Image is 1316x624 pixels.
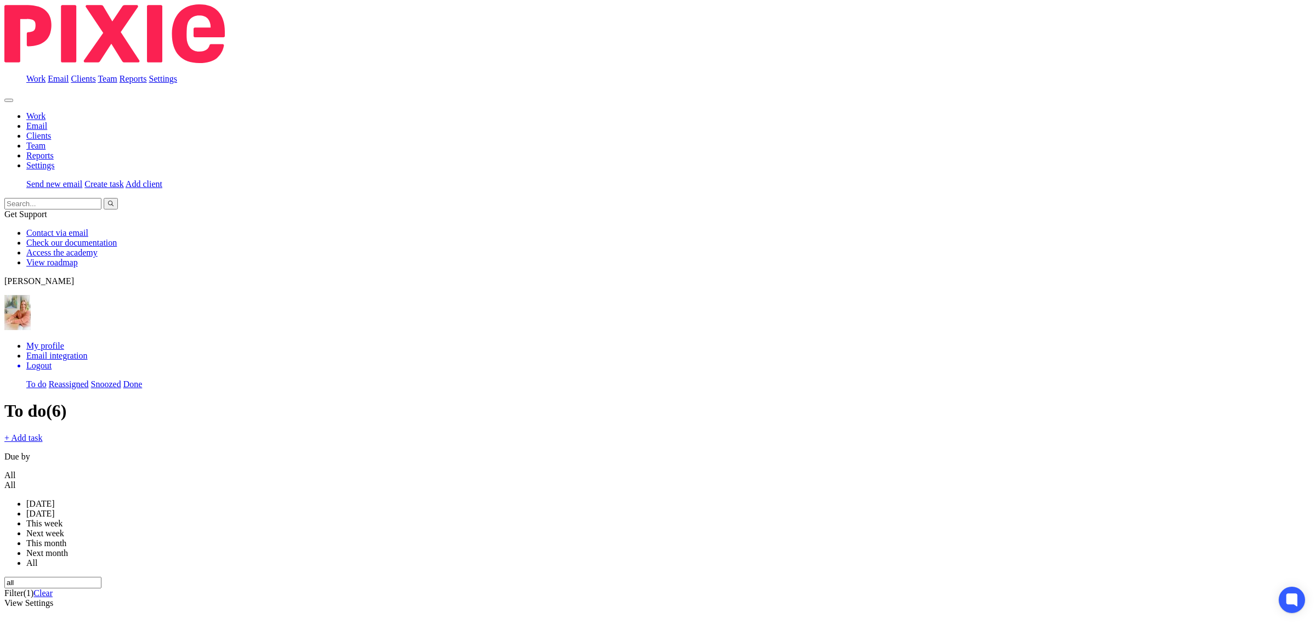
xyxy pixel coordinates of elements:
a: Email integration [26,351,88,360]
a: Check our documentation [26,238,117,247]
span: This month [26,538,66,548]
a: Team [26,141,46,150]
button: Search [104,198,118,209]
a: Clients [26,131,51,140]
span: Next month [26,548,68,558]
a: Work [26,111,46,121]
a: Create task [84,179,124,189]
a: Clients [71,74,95,83]
img: Pixie [4,4,225,63]
a: Snoozed [91,379,121,389]
span: All [26,558,37,568]
span: Next week [26,529,64,538]
a: Email [48,74,69,83]
a: Work [26,74,46,83]
a: Reports [26,151,54,160]
span: [DATE] [26,499,55,508]
div: All [4,480,1301,490]
a: Team [98,74,117,83]
input: Search [4,198,101,209]
p: Due by [4,452,1312,462]
a: Reassigned [49,379,89,389]
span: Get Support [4,209,47,219]
a: My profile [26,341,64,350]
a: Email [26,121,47,131]
span: All [4,470,15,480]
h1: To do [4,401,1312,421]
a: Reports [120,74,147,83]
a: Clear [33,588,53,598]
a: Settings [26,161,55,170]
span: Filter [4,588,33,598]
a: Logout [26,361,1312,371]
a: View roadmap [26,258,78,267]
img: MIC.jpg [4,295,31,330]
a: Send new email [26,179,82,189]
span: [DATE] [26,509,55,518]
a: Contact via email [26,228,88,237]
span: View Settings [4,598,53,608]
a: Settings [149,74,178,83]
span: (1) [24,588,34,598]
a: Access the academy [26,248,98,257]
a: Done [123,379,143,389]
span: This week [26,519,63,528]
a: To do [26,379,47,389]
a: Add client [126,179,162,189]
span: (6) [46,401,66,421]
a: + Add task [4,433,42,443]
p: [PERSON_NAME] [4,276,1312,286]
span: Logout [26,361,52,370]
